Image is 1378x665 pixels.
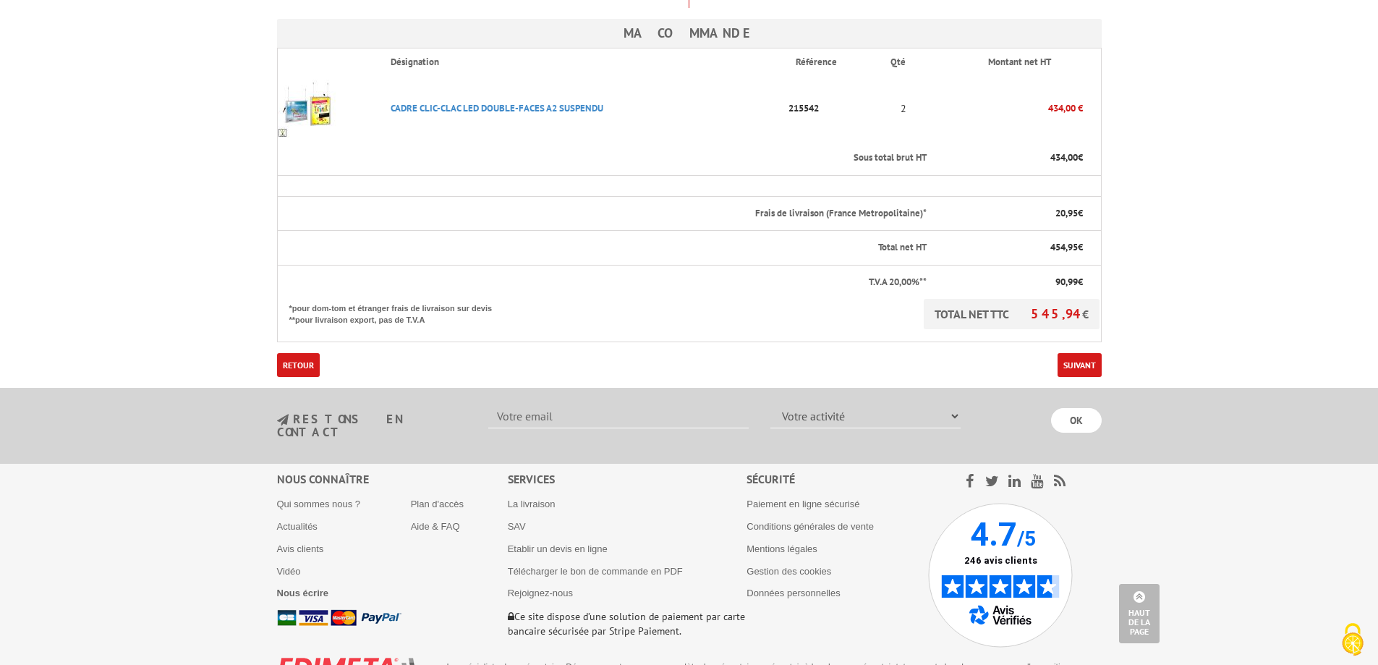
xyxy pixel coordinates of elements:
[1050,151,1078,164] span: 434,00
[508,471,747,488] div: Services
[391,102,603,114] a: CADRE CLIC-CLAC LED DOUBLE-FACES A2 SUSPENDU
[928,503,1073,648] img: Avis Vérifiés - 4.7 sur 5 - 246 avis clients
[879,76,928,141] td: 2
[940,151,1082,165] p: €
[289,276,927,289] p: T.V.A 20,00%**
[277,414,289,426] img: newsletter.jpg
[508,588,573,598] a: Rejoignez-nous
[277,353,320,377] a: Retour
[924,299,1100,329] p: TOTAL NET TTC €
[411,499,464,509] a: Plan d'accès
[277,19,1102,48] h3: Ma commande
[1119,584,1160,643] a: Haut de la page
[277,141,928,175] th: Sous total brut HT
[747,543,817,554] a: Mentions légales
[747,499,859,509] a: Paiement en ligne sécurisé
[488,404,749,428] input: Votre email
[1055,276,1078,288] span: 90,99
[747,471,928,488] div: Sécurité
[289,299,506,326] p: *pour dom-tom et étranger frais de livraison sur devis **pour livraison export, pas de T.V.A
[1050,241,1078,253] span: 454,95
[1327,616,1378,665] button: Cookies (fenêtre modale)
[508,521,526,532] a: SAV
[411,521,460,532] a: Aide & FAQ
[277,471,508,488] div: Nous connaître
[1051,408,1102,433] input: OK
[508,566,683,577] a: Télécharger le bon de commande en PDF
[277,543,324,554] a: Avis clients
[277,413,467,439] h3: restons en contact
[784,48,879,76] th: Référence
[879,48,928,76] th: Qté
[747,588,840,598] a: Données personnelles
[940,207,1082,221] p: €
[508,499,556,509] a: La livraison
[277,588,329,598] a: Nous écrire
[1058,353,1102,377] a: Suivant
[928,96,1082,121] p: 434,00 €
[277,231,928,266] th: Total net HT
[940,276,1082,289] p: €
[784,96,879,121] p: 215542
[1031,305,1082,322] span: 545,94
[277,499,361,509] a: Qui sommes nous ?
[277,521,318,532] a: Actualités
[508,609,747,638] p: Ce site dispose d’une solution de paiement par carte bancaire sécurisée par Stripe Paiement.
[1055,207,1078,219] span: 20,95
[747,566,831,577] a: Gestion des cookies
[747,521,874,532] a: Conditions générales de vente
[379,48,784,76] th: Désignation
[940,56,1099,69] p: Montant net HT
[277,196,928,231] th: Frais de livraison (France Metropolitaine)*
[508,543,608,554] a: Etablir un devis en ligne
[277,566,301,577] a: Vidéo
[940,241,1082,255] p: €
[278,80,336,137] img: CADRE CLIC-CLAC LED DOUBLE-FACES A2 SUSPENDU
[1335,622,1371,658] img: Cookies (fenêtre modale)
